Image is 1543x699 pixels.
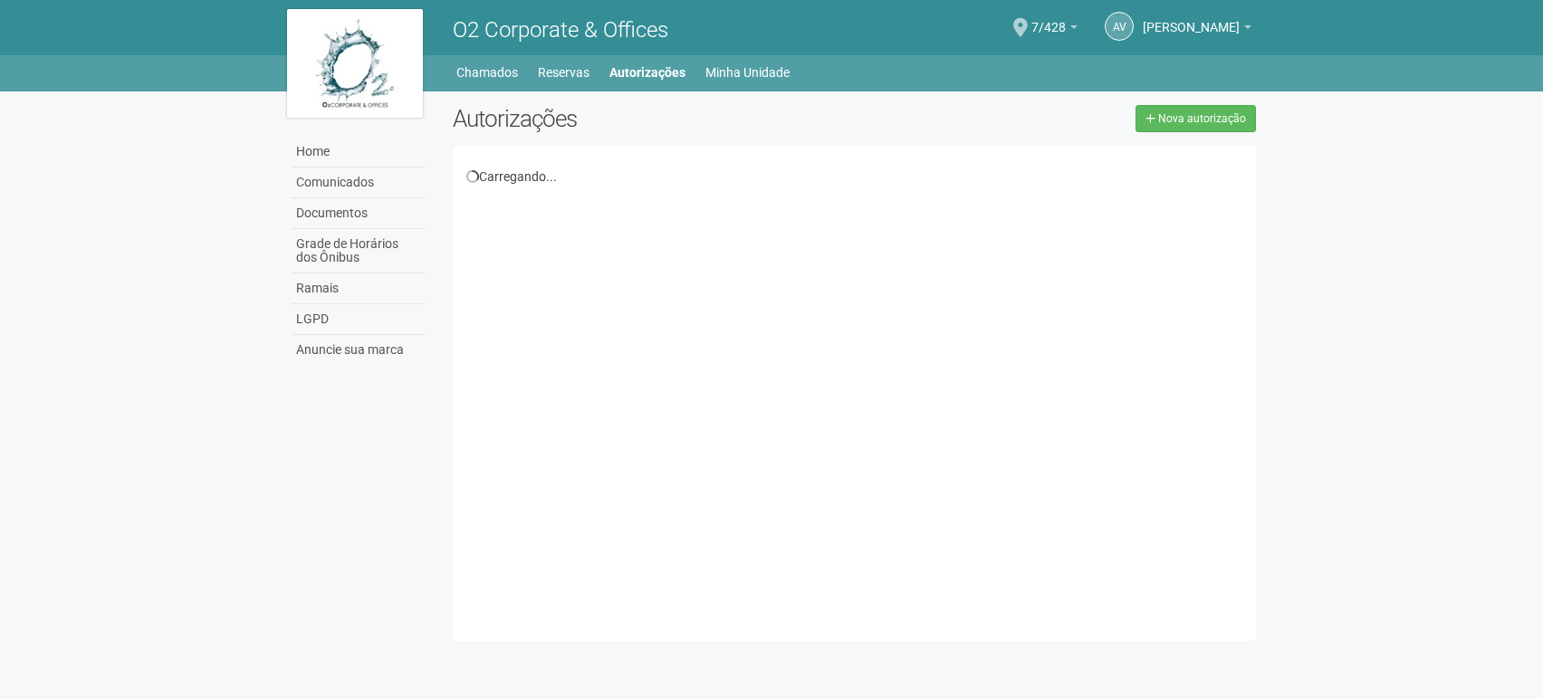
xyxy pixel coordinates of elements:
[287,9,423,118] img: logo.jpg
[705,60,790,85] a: Minha Unidade
[292,229,426,273] a: Grade de Horários dos Ônibus
[292,168,426,198] a: Comunicados
[292,273,426,304] a: Ramais
[292,198,426,229] a: Documentos
[292,137,426,168] a: Home
[456,60,518,85] a: Chamados
[1136,105,1256,132] a: Nova autorização
[609,60,685,85] a: Autorizações
[538,60,589,85] a: Reservas
[1158,112,1246,125] span: Nova autorização
[292,335,426,365] a: Anuncie sua marca
[1143,23,1251,37] a: [PERSON_NAME]
[1031,23,1078,37] a: 7/428
[453,17,668,43] span: O2 Corporate & Offices
[453,105,840,132] h2: Autorizações
[1105,12,1134,41] a: AV
[1143,3,1240,34] span: Alexandre Victoriano Gomes
[466,168,1242,185] div: Carregando...
[1031,3,1066,34] span: 7/428
[292,304,426,335] a: LGPD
